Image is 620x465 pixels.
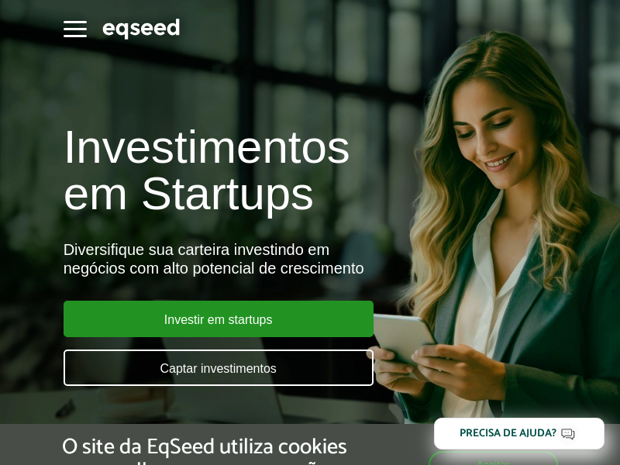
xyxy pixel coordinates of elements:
h1: Investimentos em Startups [64,124,557,217]
img: EqSeed [102,16,180,42]
a: Captar investimentos [64,350,374,386]
a: Investir em startups [64,301,374,337]
div: Diversifique sua carteira investindo em negócios com alto potencial de crescimento [64,240,557,277]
